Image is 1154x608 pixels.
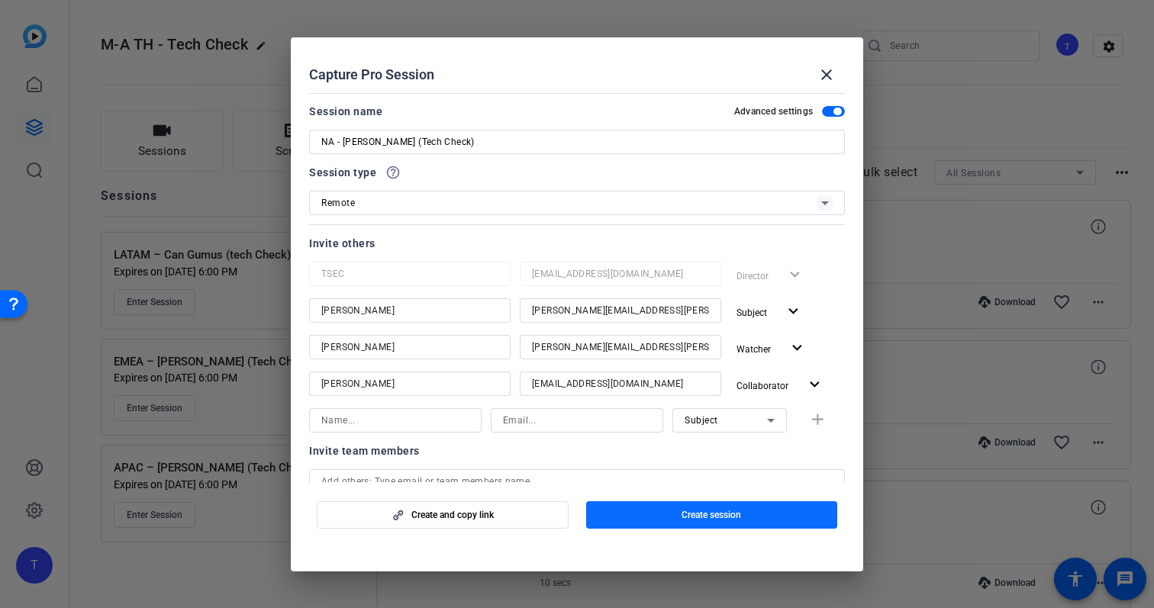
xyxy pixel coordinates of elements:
[321,301,498,320] input: Name...
[788,339,807,358] mat-icon: expand_more
[321,375,498,393] input: Name...
[309,56,845,93] div: Capture Pro Session
[730,372,830,399] button: Collaborator
[309,234,845,253] div: Invite others
[532,375,709,393] input: Email...
[321,198,355,208] span: Remote
[817,66,836,84] mat-icon: close
[532,265,709,283] input: Email...
[309,163,376,182] span: Session type
[321,472,833,491] input: Add others: Type email or team members name
[309,102,382,121] div: Session name
[737,307,767,318] span: Subject
[309,442,845,460] div: Invite team members
[385,165,401,180] mat-icon: help_outline
[734,105,813,117] h2: Advanced settings
[503,411,651,429] input: Email...
[685,415,718,426] span: Subject
[411,509,494,521] span: Create and copy link
[784,302,803,321] mat-icon: expand_more
[730,298,809,326] button: Subject
[730,335,813,362] button: Watcher
[737,381,788,391] span: Collaborator
[321,411,469,429] input: Name...
[586,501,838,529] button: Create session
[805,375,824,394] mat-icon: expand_more
[321,265,498,283] input: Name...
[682,509,741,521] span: Create session
[737,344,771,355] span: Watcher
[532,338,709,356] input: Email...
[321,338,498,356] input: Name...
[532,301,709,320] input: Email...
[321,133,833,151] input: Enter Session Name
[317,501,569,529] button: Create and copy link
